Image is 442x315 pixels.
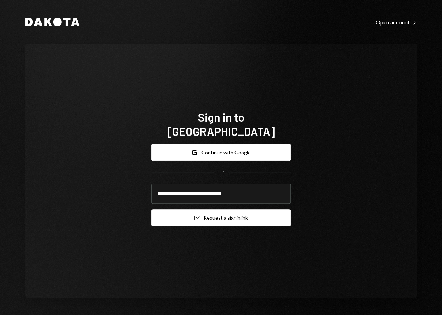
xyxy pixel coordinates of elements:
button: Request a signinlink [151,209,291,226]
a: Open account [376,18,417,26]
div: Open account [376,19,417,26]
h1: Sign in to [GEOGRAPHIC_DATA] [151,110,291,138]
div: OR [218,169,224,175]
button: Continue with Google [151,144,291,161]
